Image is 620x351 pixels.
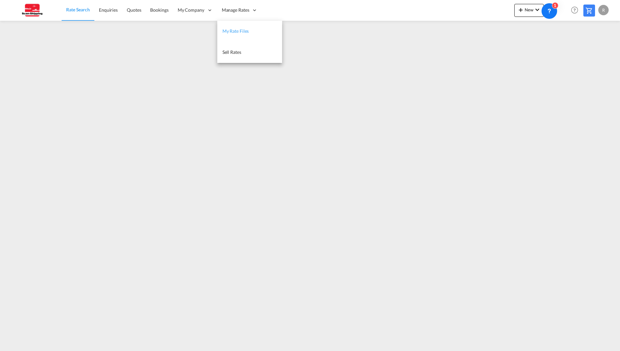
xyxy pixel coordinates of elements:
[569,5,583,16] div: Help
[10,3,54,18] img: 123b615026f311ee80dabbd30bc9e10f.jpg
[127,7,141,13] span: Quotes
[99,7,118,13] span: Enquiries
[66,7,90,12] span: Rate Search
[598,5,609,15] div: R
[178,7,204,13] span: My Company
[222,7,249,13] span: Manage Rates
[533,6,541,14] md-icon: icon-chevron-down
[517,7,541,12] span: New
[569,5,580,16] span: Help
[222,28,249,34] span: My Rate Files
[150,7,168,13] span: Bookings
[222,49,241,55] span: Sell Rates
[514,4,544,17] button: icon-plus 400-fgNewicon-chevron-down
[217,42,282,63] a: Sell Rates
[217,21,282,42] a: My Rate Files
[517,6,525,14] md-icon: icon-plus 400-fg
